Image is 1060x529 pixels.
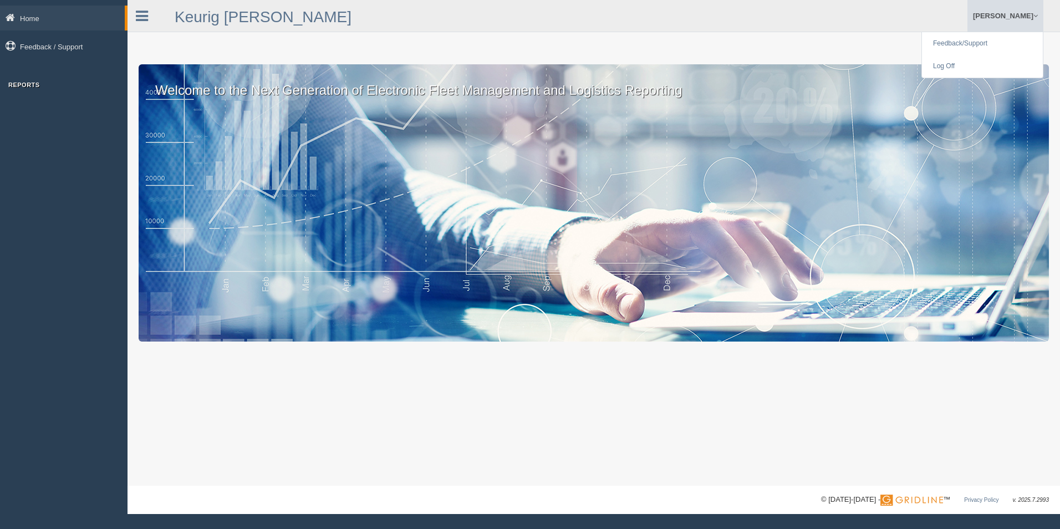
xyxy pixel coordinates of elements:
span: v. 2025.7.2993 [1013,497,1049,503]
div: © [DATE]-[DATE] - ™ [821,494,1049,506]
a: Log Off [922,55,1043,78]
img: Gridline [880,495,943,506]
p: Welcome to the Next Generation of Electronic Fleet Management and Logistics Reporting [139,64,1049,100]
a: Privacy Policy [964,497,998,503]
a: Keurig [PERSON_NAME] [175,8,351,26]
a: Feedback/Support [922,32,1043,55]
